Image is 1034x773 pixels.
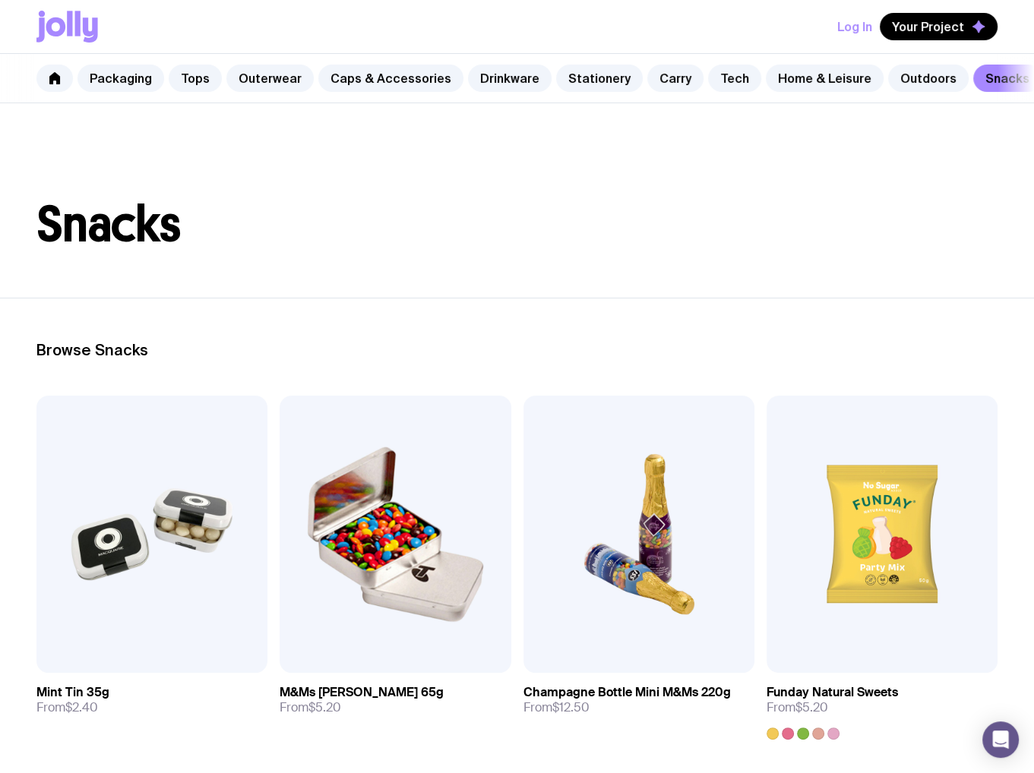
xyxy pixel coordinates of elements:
a: Caps & Accessories [318,65,463,92]
a: Tech [708,65,761,92]
h3: M&Ms [PERSON_NAME] 65g [280,685,444,700]
a: Outerwear [226,65,314,92]
a: M&Ms [PERSON_NAME] 65gFrom$5.20 [280,673,511,727]
h3: Funday Natural Sweets [767,685,898,700]
button: Your Project [880,13,998,40]
a: Champagne Bottle Mini M&Ms 220gFrom$12.50 [523,673,754,727]
span: From [280,700,341,715]
a: Drinkware [468,65,552,92]
span: $12.50 [552,699,590,715]
a: Tops [169,65,222,92]
span: From [36,700,98,715]
a: Funday Natural SweetsFrom$5.20 [767,673,998,740]
h3: Champagne Bottle Mini M&Ms 220g [523,685,731,700]
h1: Snacks [36,200,998,249]
a: Mint Tin 35gFrom$2.40 [36,673,267,727]
span: $5.20 [795,699,828,715]
h2: Browse Snacks [36,341,998,359]
a: Home & Leisure [766,65,884,92]
a: Carry [647,65,704,92]
div: Open Intercom Messenger [982,721,1019,758]
button: Log In [837,13,872,40]
span: From [523,700,590,715]
h3: Mint Tin 35g [36,685,109,700]
span: $2.40 [65,699,98,715]
span: From [767,700,828,715]
a: Stationery [556,65,643,92]
span: $5.20 [308,699,341,715]
a: Outdoors [888,65,969,92]
span: Your Project [892,19,964,34]
a: Packaging [77,65,164,92]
